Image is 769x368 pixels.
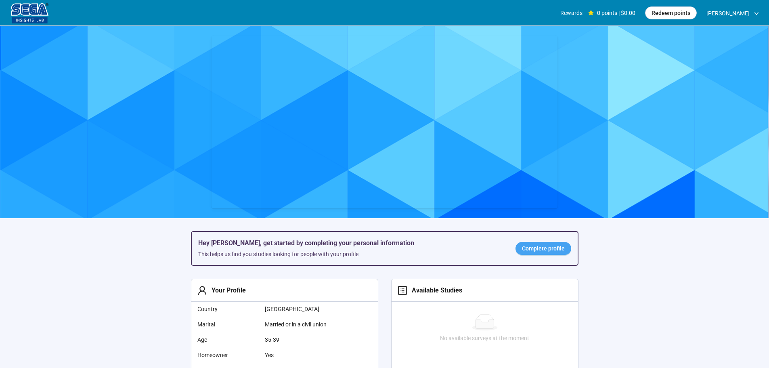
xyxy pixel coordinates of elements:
[265,351,346,360] span: Yes
[588,10,594,16] span: star
[197,320,258,329] span: Marital
[197,335,258,344] span: Age
[207,285,246,295] div: Your Profile
[265,320,346,329] span: Married or in a civil union
[198,238,503,248] h5: Hey [PERSON_NAME], get started by completing your personal information
[645,6,697,19] button: Redeem points
[198,250,503,259] div: This helps us find you studies looking for people with your profile
[522,244,565,253] span: Complete profile
[754,11,759,16] span: down
[197,286,207,295] span: user
[395,334,575,343] div: No available surveys at the moment
[515,242,571,255] a: Complete profile
[652,8,690,17] span: Redeem points
[197,305,258,313] span: Country
[706,0,750,26] span: [PERSON_NAME]
[398,286,407,295] span: profile
[265,305,346,313] span: [GEOGRAPHIC_DATA]
[197,351,258,360] span: Homeowner
[407,285,462,295] div: Available Studies
[265,335,346,344] span: 35-39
